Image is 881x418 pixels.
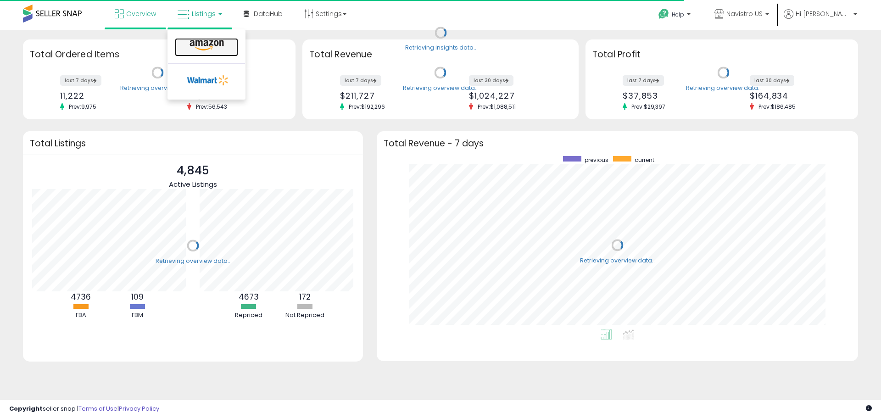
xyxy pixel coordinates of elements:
[126,9,156,18] span: Overview
[672,11,684,18] span: Help
[9,405,159,413] div: seller snap | |
[119,404,159,413] a: Privacy Policy
[192,9,216,18] span: Listings
[156,257,230,265] div: Retrieving overview data..
[254,9,283,18] span: DataHub
[686,84,761,92] div: Retrieving overview data..
[9,404,43,413] strong: Copyright
[78,404,117,413] a: Terms of Use
[726,9,763,18] span: Navistro US
[651,1,700,30] a: Help
[120,84,195,92] div: Retrieving overview data..
[784,9,857,30] a: Hi [PERSON_NAME]
[796,9,851,18] span: Hi [PERSON_NAME]
[403,84,478,92] div: Retrieving overview data..
[658,8,669,20] i: Get Help
[580,256,655,265] div: Retrieving overview data..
